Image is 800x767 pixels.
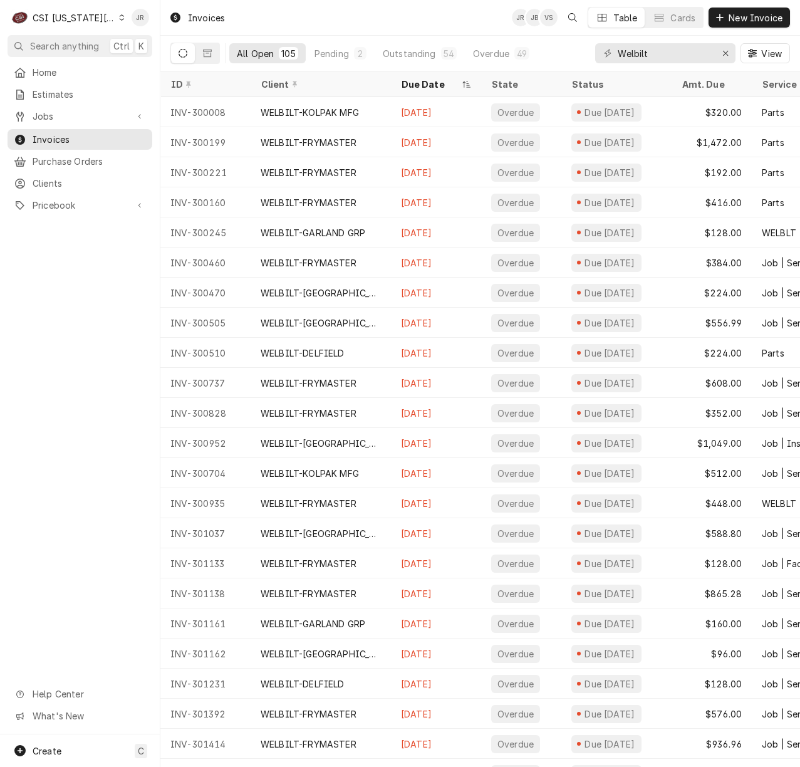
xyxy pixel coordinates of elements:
[33,746,61,756] span: Create
[383,47,436,60] div: Outstanding
[672,187,752,217] div: $416.00
[160,398,251,428] div: INV-300828
[160,248,251,278] div: INV-300460
[8,706,152,726] a: Go to What's New
[8,195,152,216] a: Go to Pricebook
[672,639,752,669] div: $96.00
[762,136,784,149] div: Parts
[11,9,29,26] div: CSI Kansas City's Avatar
[496,316,535,330] div: Overdue
[672,217,752,248] div: $128.00
[672,548,752,578] div: $128.00
[138,744,144,758] span: C
[512,9,529,26] div: JR
[672,458,752,488] div: $512.00
[496,617,535,630] div: Overdue
[672,97,752,127] div: $320.00
[496,166,535,179] div: Overdue
[138,39,144,53] span: K
[261,166,356,179] div: WELBILT-FRYMASTER
[261,437,381,450] div: WELBILT-[GEOGRAPHIC_DATA]
[261,617,365,630] div: WELBILT-GARLAND GRP
[33,133,146,146] span: Invoices
[261,407,356,420] div: WELBILT-FRYMASTER
[160,368,251,398] div: INV-300737
[261,557,356,570] div: WELBILT-FRYMASTER
[496,136,535,149] div: Overdue
[540,9,558,26] div: Vicky Stuesse's Avatar
[160,548,251,578] div: INV-301133
[672,428,752,458] div: $1,049.00
[762,497,796,510] div: WELBLT
[237,47,274,60] div: All Open
[682,78,739,91] div: Amt. Due
[160,97,251,127] div: INV-300008
[261,106,359,119] div: WELBILT-KOLPAK MFG
[583,437,636,450] div: Due [DATE]
[583,707,636,721] div: Due [DATE]
[160,608,251,639] div: INV-301161
[496,377,535,390] div: Overdue
[391,669,481,699] div: [DATE]
[583,467,636,480] div: Due [DATE]
[759,47,784,60] span: View
[391,97,481,127] div: [DATE]
[391,368,481,398] div: [DATE]
[762,196,784,209] div: Parts
[160,669,251,699] div: INV-301231
[160,488,251,518] div: INV-300935
[672,308,752,338] div: $556.99
[496,106,535,119] div: Overdue
[672,488,752,518] div: $448.00
[261,527,381,540] div: WELBILT-[GEOGRAPHIC_DATA]
[314,47,349,60] div: Pending
[672,398,752,428] div: $352.00
[496,707,535,721] div: Overdue
[132,9,149,26] div: JR
[391,458,481,488] div: [DATE]
[401,78,459,91] div: Due Date
[715,43,735,63] button: Erase input
[113,39,130,53] span: Ctrl
[496,467,535,480] div: Overdue
[391,308,481,338] div: [DATE]
[583,166,636,179] div: Due [DATE]
[33,199,127,212] span: Pricebook
[726,11,785,24] span: New Invoice
[496,347,535,360] div: Overdue
[391,578,481,608] div: [DATE]
[33,709,145,723] span: What's New
[672,729,752,759] div: $936.96
[672,338,752,368] div: $224.00
[444,47,454,60] div: 54
[33,177,146,190] span: Clients
[261,377,356,390] div: WELBILT-FRYMASTER
[391,428,481,458] div: [DATE]
[8,35,152,57] button: Search anythingCtrlK
[496,437,535,450] div: Overdue
[583,347,636,360] div: Due [DATE]
[672,669,752,699] div: $128.00
[526,9,543,26] div: JB
[583,617,636,630] div: Due [DATE]
[261,587,356,600] div: WELBILT-FRYMASTER
[33,110,127,123] span: Jobs
[540,9,558,26] div: VS
[391,157,481,187] div: [DATE]
[160,458,251,488] div: INV-300704
[618,43,712,63] input: Keyword search
[261,497,356,510] div: WELBILT-FRYMASTER
[496,677,535,691] div: Overdue
[672,608,752,639] div: $160.00
[8,62,152,83] a: Home
[33,687,145,701] span: Help Center
[496,256,535,269] div: Overdue
[762,106,784,119] div: Parts
[160,639,251,669] div: INV-301162
[8,129,152,150] a: Invoices
[391,488,481,518] div: [DATE]
[583,377,636,390] div: Due [DATE]
[160,127,251,157] div: INV-300199
[160,278,251,308] div: INV-300470
[491,78,551,91] div: State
